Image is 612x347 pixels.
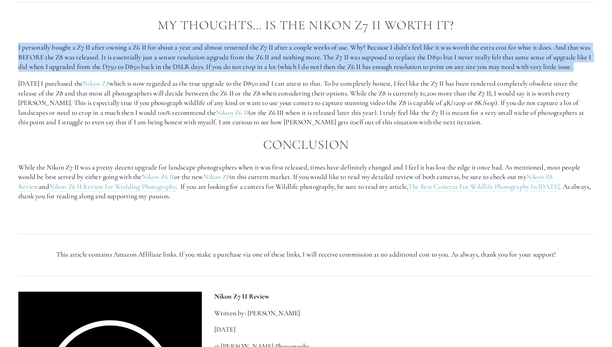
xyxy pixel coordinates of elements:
[408,182,560,191] a: The Best Cameras For Wildlife Photography In [DATE]
[214,292,269,300] strong: Nikon Z7 II Review
[203,172,230,182] a: Nikon Z8
[18,43,594,72] p: I personally bought a Z7 II after owning a Z6 II for about a year and almost returned the Z7 II a...
[83,79,109,88] a: Nikon Z8
[214,325,594,335] p: [DATE]
[18,18,594,32] h2: My Thoughts… Is The Nikon Z7 II Worth It?
[18,138,594,152] h2: Conclusion
[214,308,594,318] p: Written by: [PERSON_NAME]
[216,108,248,117] a: Nikon Z6 II
[18,79,594,127] p: [DATE] I purchased the which is now regarded as the true upgrade to the D850 and I can attest to ...
[49,182,176,191] a: Nikon Z6 II Review for Wedding Photography
[142,172,174,182] a: Nikon Z6 II
[18,163,594,201] p: While the Nikon Z7 II was a pretty decent upgrade for landscape photographers when it was first r...
[18,250,594,260] p: This article contains Amazon Affiliate links. If you make a purchase via one of these links, I wi...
